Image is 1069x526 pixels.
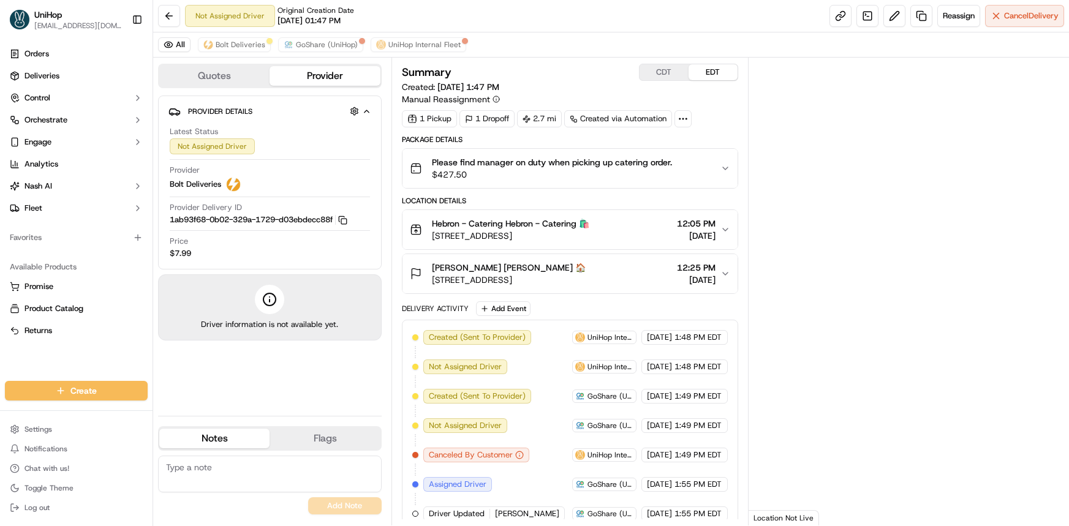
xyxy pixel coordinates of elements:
[25,281,53,292] span: Promise
[432,156,672,168] span: Please find manager on duty when picking up catering order.
[575,391,585,401] img: goshare_logo.png
[429,449,513,460] span: Canceled By Customer
[674,449,722,460] span: 1:49 PM EDT
[587,333,633,342] span: UniHop Internal Fleet
[278,6,354,15] span: Original Creation Date
[5,381,148,400] button: Create
[5,479,148,497] button: Toggle Theme
[495,508,559,519] span: [PERSON_NAME]
[371,37,466,52] button: UniHop Internal Fleet
[587,362,633,372] span: UniHop Internal Fleet
[296,40,358,50] span: GoShare (UniHop)
[388,40,461,50] span: UniHop Internal Fleet
[437,81,499,92] span: [DATE] 1:47 PM
[402,93,500,105] button: Manual Reassignment
[25,325,52,336] span: Returns
[5,499,148,516] button: Log out
[937,5,980,27] button: Reassign
[25,464,69,473] span: Chat with us!
[647,361,672,372] span: [DATE]
[25,48,49,59] span: Orders
[647,332,672,343] span: [DATE]
[429,508,485,519] span: Driver Updated
[376,40,386,50] img: unihop_logo.png
[640,64,689,80] button: CDT
[564,110,672,127] a: Created via Automation
[170,236,188,247] span: Price
[25,115,67,126] span: Orchestrate
[402,81,499,93] span: Created:
[5,277,148,296] button: Promise
[25,181,52,192] span: Nash AI
[159,66,270,86] button: Quotes
[203,40,213,50] img: bolt_logo.png
[432,168,672,181] span: $427.50
[170,126,218,137] span: Latest Status
[5,44,148,64] a: Orders
[34,9,62,21] button: UniHop
[517,110,562,127] div: 2.7 mi
[5,421,148,438] button: Settings
[5,257,148,277] div: Available Products
[278,15,341,26] span: [DATE] 01:47 PM
[159,429,270,448] button: Notes
[647,449,672,460] span: [DATE]
[402,110,457,127] div: 1 Pickup
[575,479,585,489] img: goshare_logo.png
[587,421,633,430] span: GoShare (UniHop)
[587,450,633,460] span: UniHop Internal Fleet
[647,391,672,402] span: [DATE]
[284,40,293,50] img: goshare_logo.png
[5,440,148,457] button: Notifications
[278,37,363,52] button: GoShare (UniHop)
[674,508,722,519] span: 1:55 PM EDT
[34,21,122,31] button: [EMAIL_ADDRESS][DOMAIN_NAME]
[402,135,738,145] div: Package Details
[647,508,672,519] span: [DATE]
[429,479,486,490] span: Assigned Driver
[10,325,143,336] a: Returns
[1004,10,1059,21] span: Cancel Delivery
[402,196,738,206] div: Location Details
[674,361,722,372] span: 1:48 PM EDT
[432,261,586,274] span: [PERSON_NAME] [PERSON_NAME] 🏠
[25,503,50,513] span: Log out
[429,420,502,431] span: Not Assigned Driver
[402,304,469,314] div: Delivery Activity
[70,385,97,397] span: Create
[170,214,347,225] button: 1ab93f68-0b02-329a-1729-d03ebdecc88f
[25,444,67,454] span: Notifications
[587,479,633,489] span: GoShare (UniHop)
[5,321,148,340] button: Returns
[168,101,371,121] button: Provider Details
[5,299,148,318] button: Product Catalog
[647,479,672,490] span: [DATE]
[25,92,50,103] span: Control
[5,66,148,86] a: Deliveries
[647,420,672,431] span: [DATE]
[5,154,148,174] a: Analytics
[170,165,200,176] span: Provider
[674,332,722,343] span: 1:48 PM EDT
[575,421,585,430] img: goshare_logo.png
[677,274,716,286] span: [DATE]
[5,110,148,130] button: Orchestrate
[402,210,738,249] button: Hebron - Catering Hebron - Catering 🛍️[STREET_ADDRESS]12:05 PM[DATE]
[402,254,738,293] button: [PERSON_NAME] [PERSON_NAME] 🏠[STREET_ADDRESS]12:25 PM[DATE]
[402,149,738,188] button: Please find manager on duty when picking up catering order.$427.50
[188,107,252,116] span: Provider Details
[25,483,74,493] span: Toggle Theme
[476,301,531,316] button: Add Event
[25,137,51,148] span: Engage
[459,110,515,127] div: 1 Dropoff
[575,333,585,342] img: unihop_logo.png
[170,179,221,190] span: Bolt Deliveries
[5,460,148,477] button: Chat with us!
[25,159,58,170] span: Analytics
[402,67,451,78] h3: Summary
[432,230,589,242] span: [STREET_ADDRESS]
[25,203,42,214] span: Fleet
